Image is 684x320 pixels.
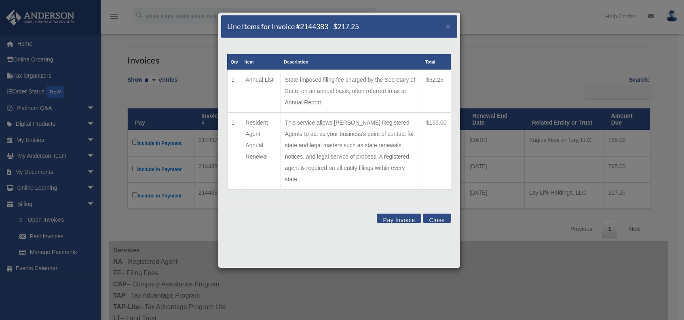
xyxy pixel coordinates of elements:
span: × [446,21,451,31]
td: 1 [227,112,241,189]
td: State-imposed filing fee charged by the Secretary of State, on an annual basis, often referred to... [281,70,422,113]
td: $62.25 [422,70,451,113]
th: Item [241,54,281,70]
button: Close [446,22,451,30]
th: Qty [227,54,241,70]
button: Close [423,214,451,223]
td: Resident Agent Annual Renewal [241,112,281,189]
th: Description [281,54,422,70]
button: Pay Invoice [377,214,421,223]
th: Total [422,54,451,70]
td: This service allows [PERSON_NAME] Registered Agents to act as your business's point of contact fo... [281,112,422,189]
h5: Line Items for Invoice #2144383 - $217.25 [227,21,359,32]
td: Annual List [241,70,281,113]
td: 1 [227,70,241,113]
td: $155.00 [422,112,451,189]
